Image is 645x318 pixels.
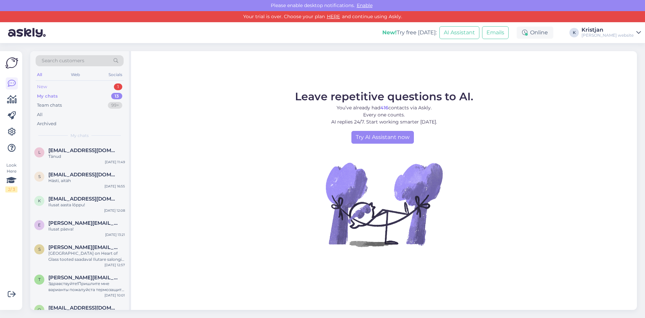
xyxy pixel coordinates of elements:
div: 99+ [108,102,122,109]
span: ernesta.kveskeviciene@gmail.com [48,220,118,226]
div: Здравствуйте!Пришлите мне варианты пожалуйста термозащиты от [PERSON_NAME], но пришлите те вариан... [48,281,125,293]
span: t [38,277,41,282]
img: Askly Logo [5,57,18,69]
div: Archived [37,120,56,127]
span: My chats [71,133,89,139]
span: olga7891p@gmail.com [48,305,118,311]
span: Sirli204@hotmail.com [48,172,118,178]
p: You’ve already had contacts via Askly. Every one counts. AI replies 24/7. Start working smarter [... [295,104,473,126]
span: o [38,307,41,312]
div: [DATE] 10:01 [104,293,125,298]
span: Sandra.paap@gmail.com [48,244,118,250]
div: Socials [107,70,124,79]
div: [DATE] 16:55 [104,184,125,189]
div: [PERSON_NAME] website [582,33,634,38]
div: Look Here [5,162,17,192]
div: New [37,83,47,90]
div: Hästi, aitäh [48,178,125,184]
div: [GEOGRAPHIC_DATA] on Heart of Glass tooted saadaval Ilutare salongis, Glow ilusalongis ja [PERSON... [48,250,125,262]
b: New! [382,29,397,36]
div: 2 / 3 [5,186,17,192]
div: Try free [DATE]: [382,29,437,37]
span: Search customers [42,57,84,64]
div: K [569,28,579,37]
div: All [36,70,43,79]
div: [DATE] 11:49 [105,160,125,165]
a: HERE [325,13,342,20]
span: k [38,198,41,203]
span: Enable [355,2,375,8]
span: krissu65@gmail.com [48,196,118,202]
div: [DATE] 12:08 [104,208,125,213]
span: S [38,174,41,179]
div: Online [517,27,553,39]
div: [DATE] 13:21 [105,232,125,237]
button: AI Assistant [439,26,479,39]
span: l [38,150,41,155]
b: 416 [380,105,388,111]
button: Emails [482,26,509,39]
img: No Chat active [324,144,444,265]
div: 1 [114,83,122,90]
span: liisi.pollumaa@gmail.com [48,147,118,153]
span: S [38,247,41,252]
div: Web [70,70,81,79]
a: Kristjan[PERSON_NAME] website [582,27,641,38]
div: Ilusat aasta lõppu! [48,202,125,208]
a: Try AI Assistant now [351,131,414,144]
div: Team chats [37,102,62,109]
div: Tänud [48,153,125,160]
span: e [38,222,41,227]
span: tamara.tkachenko.00@inbox.ru [48,275,118,281]
div: All [37,111,43,118]
div: Kristjan [582,27,634,33]
span: Leave repetitive questions to AI. [295,90,473,103]
div: My chats [37,93,58,100]
div: Ilusat päeva! [48,226,125,232]
div: [DATE] 12:57 [104,262,125,268]
div: 13 [111,93,122,100]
